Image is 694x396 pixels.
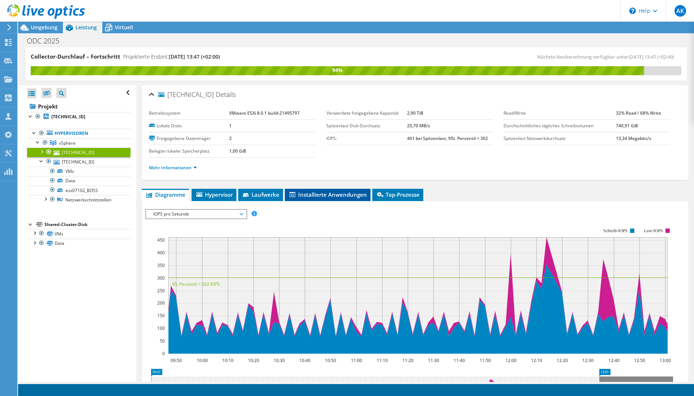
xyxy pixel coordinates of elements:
[27,176,130,186] a: Data
[248,357,259,363] text: 10:20
[59,140,76,146] span: vSphere
[480,357,491,363] text: 11:50
[407,123,430,129] b: 25,70 MB/s
[157,300,165,306] text: 200
[229,148,246,154] b: 1,00 GiB
[157,312,165,319] text: 150
[376,191,420,198] span: Top-Prozesse
[149,148,229,155] label: Belegter lokaler Speicherplatz
[27,229,130,238] a: VMs
[326,122,407,129] label: Spitzenlast Disk-Durchsatz
[288,191,367,198] span: Installierte Anwendungen
[644,228,663,233] text: Lese-IOPS
[197,357,208,363] text: 10:00
[149,110,229,117] label: Betriebssystem
[27,157,130,166] a: [TECHNICAL_ID]
[407,135,488,141] b: 461 bei Spitzenlast, 95t. Perzentil = 302
[31,24,57,31] span: Umgebung
[149,122,229,129] label: Lokale Disks
[402,357,414,363] text: 11:20
[377,357,388,363] text: 11:10
[582,357,594,363] text: 12:30
[604,228,628,233] text: Schreib-IOPS
[608,357,620,363] text: 12:40
[660,357,671,363] text: 13:00
[157,325,165,331] text: 100
[229,123,232,129] b: 1
[299,357,310,363] text: 10:40
[27,112,130,122] a: [TECHNICAL_ID]
[169,53,220,60] span: [DATE] 13:47 (+02:00)
[229,135,232,141] b: 2
[616,123,638,129] b: 740,91 GiB
[454,357,465,363] text: 11:40
[629,54,674,60] span: [DATE] 13:47 (+02:00)
[216,90,236,99] span: Details
[27,101,130,112] a: Projekt
[149,165,197,171] a: Mehr Informationen
[171,357,182,363] text: 09:50
[27,195,130,204] a: Netzwerkschnittstellen
[149,135,229,142] label: Freigegebene Datenträger
[557,357,568,363] text: 12:20
[326,135,407,142] label: IOPS:
[44,220,130,229] div: Shared-Cluster-Disk
[504,122,616,129] label: Durchschnittliches tägliches Schreibvolumen
[629,8,636,14] svg: \n
[616,110,661,116] b: 32% Read / 68% Write
[616,135,651,141] b: 13,34 Megabits/s
[31,66,644,74] div: 94%
[504,110,616,117] label: Read/Write
[325,357,336,363] text: 10:50
[157,275,165,281] text: 300
[157,250,165,256] text: 400
[162,350,165,357] text: 0
[158,91,214,98] span: [TECHNICAL_ID]
[242,191,279,198] span: Laufwerke
[229,110,300,116] b: VMware ESXi 8.0.1 build-21495797
[123,53,220,61] h4: Projektierte Endzeit:
[27,167,130,176] a: VMs
[157,262,165,268] text: 350
[407,110,423,116] b: 2,90 TiB
[326,110,407,117] label: Verwendete freigegebene Kapazität
[27,186,130,195] a: esx07102_BOSS
[27,148,130,157] a: [TECHNICAL_ID]
[634,357,645,363] text: 12:50
[76,24,97,31] span: Leistung
[23,37,70,45] h1: ODC 2025
[351,357,362,363] text: 11:00
[222,357,234,363] text: 10:10
[172,281,220,287] text: 95. Perzentil = 302 IOPS
[157,288,165,294] text: 250
[145,191,185,198] span: Diagramme
[195,191,233,198] span: Hypervisor
[505,357,517,363] text: 12:00
[115,24,133,31] span: Virtuell
[674,5,686,17] span: AK
[51,114,85,120] b: [TECHNICAL_ID]
[160,338,165,344] text: 50
[27,138,130,148] a: vSphere
[537,54,678,60] span: Nächste Neuberechnung verfügbar unter
[150,210,243,218] span: IOPS pro Sekunde
[27,239,130,248] a: Data
[157,237,165,243] text: 450
[504,135,616,142] label: Spitzenlast Netzwerkdurchsatz
[428,357,439,363] text: 11:30
[274,357,285,363] text: 10:30
[531,357,542,363] text: 12:10
[27,129,130,138] a: Hypervisoren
